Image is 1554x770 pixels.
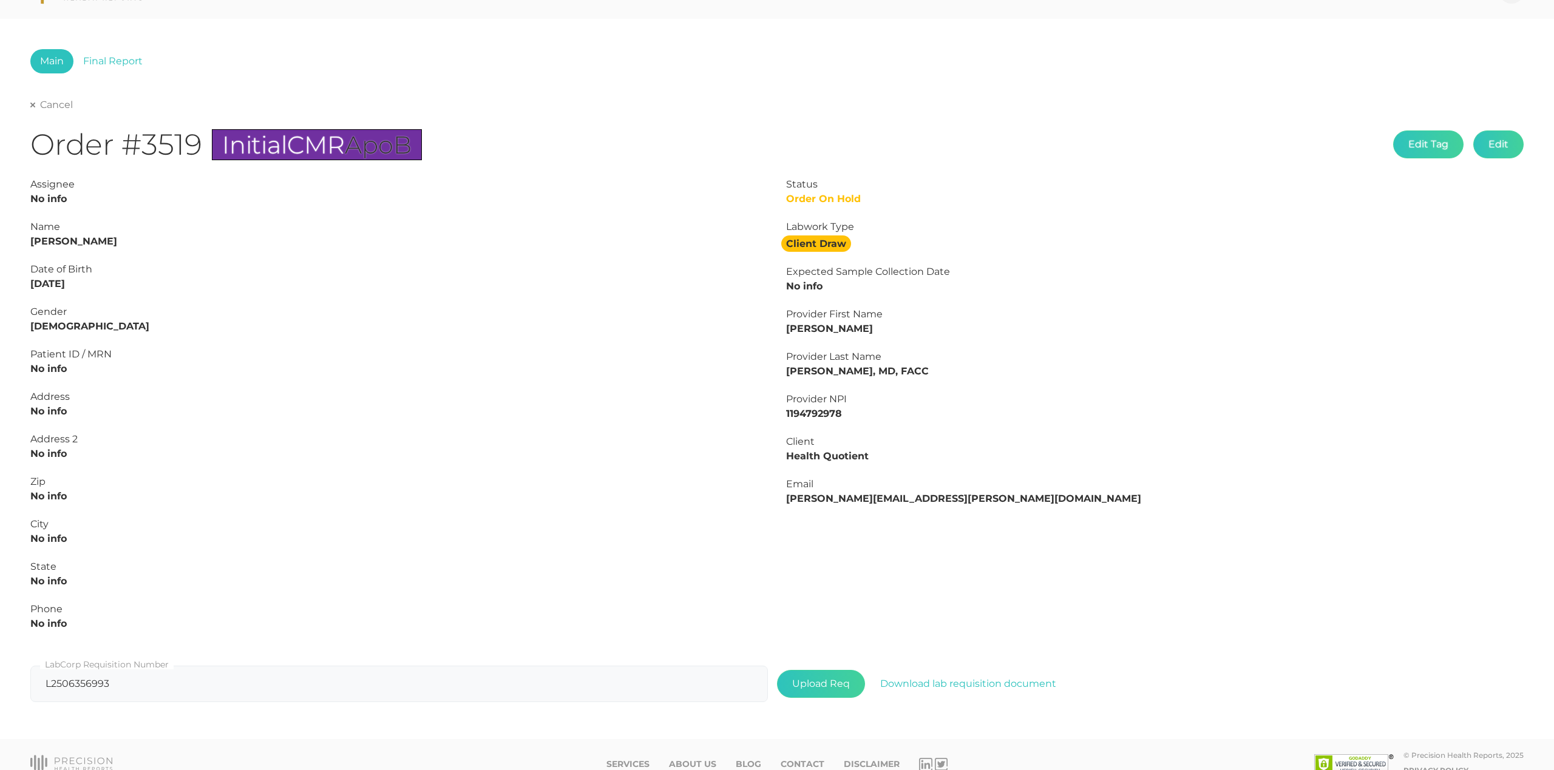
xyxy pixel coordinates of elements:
[781,235,851,252] strong: Client Draw
[30,262,768,277] div: Date of Birth
[786,434,1524,449] div: Client
[30,517,768,532] div: City
[786,177,1524,192] div: Status
[786,265,1524,279] div: Expected Sample Collection Date
[786,220,1524,234] div: Labwork Type
[30,320,149,332] strong: [DEMOGRAPHIC_DATA]
[30,127,422,163] h1: Order #3519
[30,305,768,319] div: Gender
[30,575,67,587] strong: No info
[786,477,1524,491] div: Email
[30,666,768,702] input: LabCorp Requisition Number
[30,448,67,459] strong: No info
[30,49,73,73] a: Main
[30,490,67,502] strong: No info
[345,130,412,160] span: ApoB
[30,432,768,447] div: Address 2
[1473,130,1524,158] button: Edit
[1403,751,1524,760] div: © Precision Health Reports, 2025
[777,670,865,698] span: Upload Req
[287,130,345,160] span: CMR
[865,670,1071,698] button: Download lab requisition document
[30,278,65,289] strong: [DATE]
[30,533,67,544] strong: No info
[30,618,67,629] strong: No info
[1393,130,1464,158] button: Edit Tag
[736,759,761,769] a: Blog
[844,759,900,769] a: Disclaimer
[781,759,824,769] a: Contact
[786,323,873,334] strong: [PERSON_NAME]
[73,49,152,73] a: Final Report
[786,365,929,377] strong: [PERSON_NAME], MD, FACC
[786,280,823,292] strong: No info
[786,350,1524,364] div: Provider Last Name
[30,177,768,192] div: Assignee
[30,235,117,247] strong: [PERSON_NAME]
[786,392,1524,407] div: Provider NPI
[30,602,768,616] div: Phone
[30,390,768,404] div: Address
[786,450,869,462] strong: Health Quotient
[786,493,1141,504] strong: [PERSON_NAME][EMAIL_ADDRESS][PERSON_NAME][DOMAIN_NAME]
[30,193,67,204] strong: No info
[786,307,1524,322] div: Provider First Name
[30,363,67,374] strong: No info
[222,130,287,160] span: Initial
[30,474,768,489] div: Zip
[786,193,861,204] span: Order On Hold
[30,559,768,574] div: State
[669,759,716,769] a: About Us
[30,405,67,417] strong: No info
[30,220,768,234] div: Name
[30,347,768,362] div: Patient ID / MRN
[606,759,650,769] a: Services
[786,408,842,419] strong: 1194792978
[30,99,73,111] a: Cancel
